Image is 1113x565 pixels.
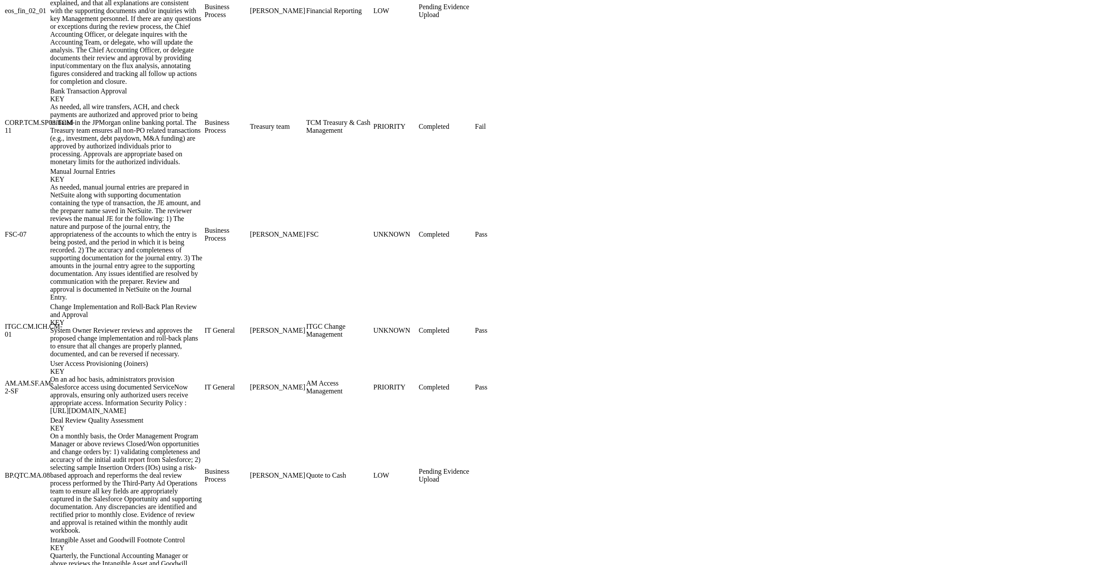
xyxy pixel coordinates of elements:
[204,416,249,535] td: Business Process
[5,119,48,134] div: CORP.TCM.SP03.TCM-11
[475,231,519,238] div: Pass
[5,323,48,338] div: ITGC.CM.ICH.CM-01
[373,472,417,479] div: LOW
[419,123,473,131] div: Completed
[5,231,48,238] div: FSC-07
[306,379,372,395] div: AM Access Management
[50,183,203,301] div: As needed, manual journal entries are prepared in NetSuite along with supporting documentation co...
[5,7,48,15] div: eos_fin_02_01
[204,167,249,302] td: Business Process
[50,327,203,358] div: System Owner Reviewer reviews and approves the proposed change implementation and roll-back plans...
[50,432,203,534] div: On a monthly basis, the Order Management Program Manager or above reviews Closed/Won opportunitie...
[306,7,372,15] div: Financial Reporting
[204,87,249,166] td: Business Process
[50,168,203,183] div: Manual Journal Entries
[419,383,473,391] div: Completed
[419,327,473,334] div: Completed
[50,536,203,552] div: Intangible Asset and Goodwill Footnote Control
[475,123,519,131] div: Fail
[5,379,48,395] div: AM.AM.SF.AM-2-SF
[204,359,249,415] td: IT General
[475,383,519,391] div: Pass
[373,231,417,238] div: UNKNOWN
[250,7,304,15] div: [PERSON_NAME]
[306,472,372,479] div: Quote to Cash
[250,327,304,334] div: [PERSON_NAME]
[250,472,304,479] div: [PERSON_NAME]
[250,383,304,391] div: [PERSON_NAME]
[5,472,48,479] div: BP.QTC.MA.08
[373,7,417,15] div: LOW
[50,544,203,552] div: KEY
[250,123,304,131] div: Treasury team
[50,368,203,376] div: KEY
[50,303,203,327] div: Change Implementation and Roll-Back Plan Review and Approval
[204,303,249,358] td: IT General
[373,123,417,131] div: PRIORITY
[306,119,372,134] div: TCM Treasury & Cash Management
[250,231,304,238] div: [PERSON_NAME]
[50,103,203,166] div: As needed, all wire transfers, ACH, and check payments are authorized and approved prior to being...
[419,231,473,238] div: Completed
[50,87,203,103] div: Bank Transaction Approval
[50,360,203,376] div: User Access Provisioning (Joiners)
[306,323,372,338] div: ITGC Change Management
[50,176,203,183] div: KEY
[50,95,203,103] div: KEY
[50,424,203,432] div: KEY
[373,327,417,334] div: UNKNOWN
[373,383,417,391] div: PRIORITY
[306,231,372,238] div: FSC
[50,319,203,327] div: KEY
[419,468,473,483] div: Pending Evidence Upload
[50,417,203,432] div: Deal Review Quality Assessment
[50,376,203,415] div: On an ad hoc basis, administrators provision Salesforce access using documented ServiceNow approv...
[475,327,519,334] div: Pass
[419,3,473,19] div: Pending Evidence Upload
